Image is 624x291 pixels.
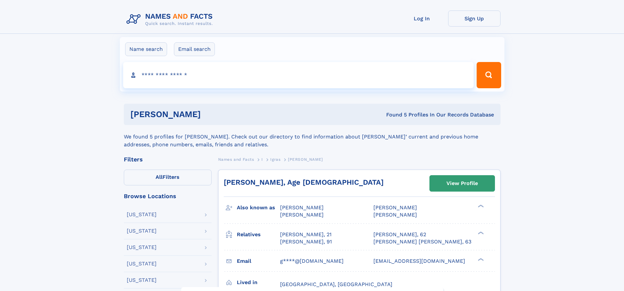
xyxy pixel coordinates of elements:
div: [US_STATE] [127,212,157,217]
div: Found 5 Profiles In Our Records Database [293,111,494,118]
span: I [261,157,263,162]
span: Igras [270,157,280,162]
label: Filters [124,170,212,185]
a: Igras [270,155,280,163]
a: Log In [396,10,448,27]
div: ❯ [476,257,484,261]
a: [PERSON_NAME], 21 [280,231,331,238]
a: View Profile [430,176,495,191]
h3: Relatives [237,229,280,240]
span: All [156,174,162,180]
div: We found 5 profiles for [PERSON_NAME]. Check out our directory to find information about [PERSON_... [124,125,501,149]
div: [US_STATE] [127,228,157,234]
span: [PERSON_NAME] [280,212,324,218]
div: ❯ [476,231,484,235]
span: [GEOGRAPHIC_DATA], [GEOGRAPHIC_DATA] [280,281,392,287]
span: [PERSON_NAME] [373,212,417,218]
h3: Lived in [237,277,280,288]
div: Filters [124,156,212,162]
div: [US_STATE] [127,278,157,283]
a: Names and Facts [218,155,254,163]
a: Sign Up [448,10,501,27]
h3: Email [237,256,280,267]
label: Email search [174,42,215,56]
img: Logo Names and Facts [124,10,218,28]
div: Browse Locations [124,193,212,199]
a: I [261,155,263,163]
a: [PERSON_NAME], Age [DEMOGRAPHIC_DATA] [224,178,384,186]
label: Name search [125,42,167,56]
button: Search Button [477,62,501,88]
span: [PERSON_NAME] [373,204,417,211]
h1: [PERSON_NAME] [130,110,293,118]
a: [PERSON_NAME] [PERSON_NAME], 63 [373,238,471,245]
input: search input [123,62,474,88]
span: [EMAIL_ADDRESS][DOMAIN_NAME] [373,258,465,264]
span: [PERSON_NAME] [280,204,324,211]
a: [PERSON_NAME], 62 [373,231,426,238]
h3: Also known as [237,202,280,213]
div: [US_STATE] [127,245,157,250]
div: [US_STATE] [127,261,157,266]
span: [PERSON_NAME] [288,157,323,162]
div: ❯ [476,204,484,208]
div: View Profile [446,176,478,191]
a: [PERSON_NAME], 91 [280,238,332,245]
